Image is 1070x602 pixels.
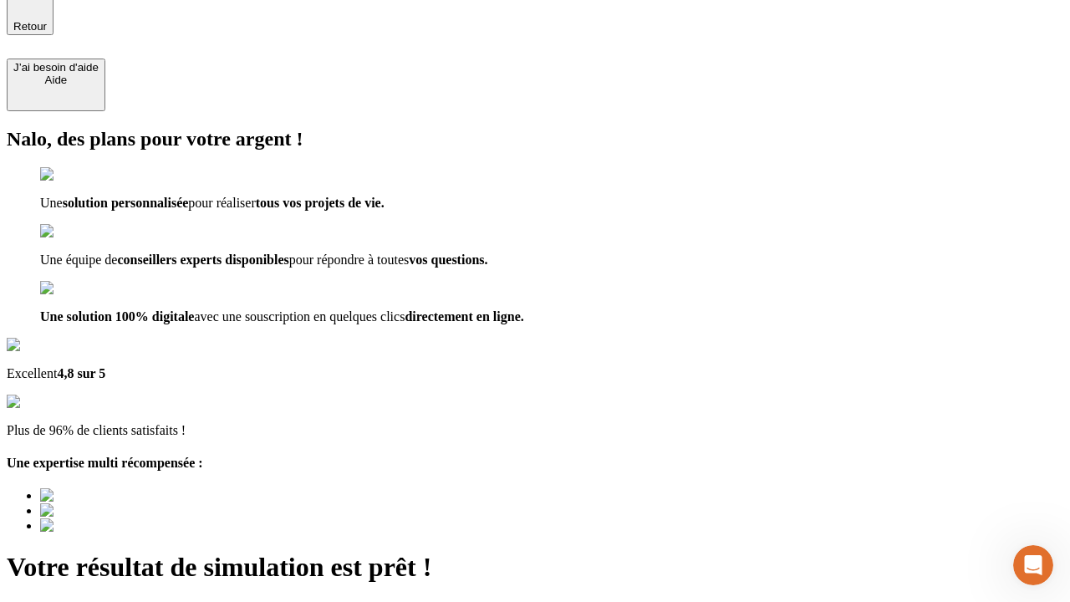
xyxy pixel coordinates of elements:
[289,253,410,267] span: pour répondre à toutes
[40,224,112,239] img: checkmark
[40,167,112,182] img: checkmark
[7,128,1063,150] h2: Nalo, des plans pour votre argent !
[40,503,195,518] img: Best savings advice award
[409,253,487,267] span: vos questions.
[40,196,63,210] span: Une
[40,488,195,503] img: Best savings advice award
[7,423,1063,438] p: Plus de 96% de clients satisfaits !
[405,309,523,324] span: directement en ligne.
[40,281,112,296] img: checkmark
[188,196,255,210] span: pour réaliser
[117,253,288,267] span: conseillers experts disponibles
[13,61,99,74] div: J’ai besoin d'aide
[7,59,105,111] button: J’ai besoin d'aideAide
[40,518,195,533] img: Best savings advice award
[13,20,47,33] span: Retour
[7,338,104,353] img: Google Review
[7,366,57,380] span: Excellent
[7,395,89,410] img: reviews stars
[13,74,99,86] div: Aide
[57,366,105,380] span: 4,8 sur 5
[256,196,385,210] span: tous vos projets de vie.
[7,552,1063,583] h1: Votre résultat de simulation est prêt !
[40,253,117,267] span: Une équipe de
[40,309,194,324] span: Une solution 100% digitale
[7,456,1063,471] h4: Une expertise multi récompensée :
[63,196,189,210] span: solution personnalisée
[1013,545,1053,585] iframe: Intercom live chat
[194,309,405,324] span: avec une souscription en quelques clics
